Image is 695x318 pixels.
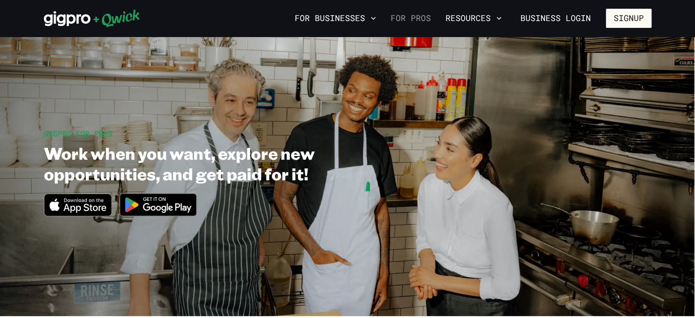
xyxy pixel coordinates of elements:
a: For Pros [387,11,435,26]
button: For Businesses [291,11,380,26]
button: Resources [442,11,505,26]
h1: Work when you want, explore new opportunities, and get paid for it! [44,143,409,184]
span: GIGPRO FOR PROS [44,129,112,138]
img: Get it on Google Play [114,188,202,222]
a: Download on the App Store [44,209,112,218]
button: Signup [606,9,652,28]
a: Business Login [513,9,599,28]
